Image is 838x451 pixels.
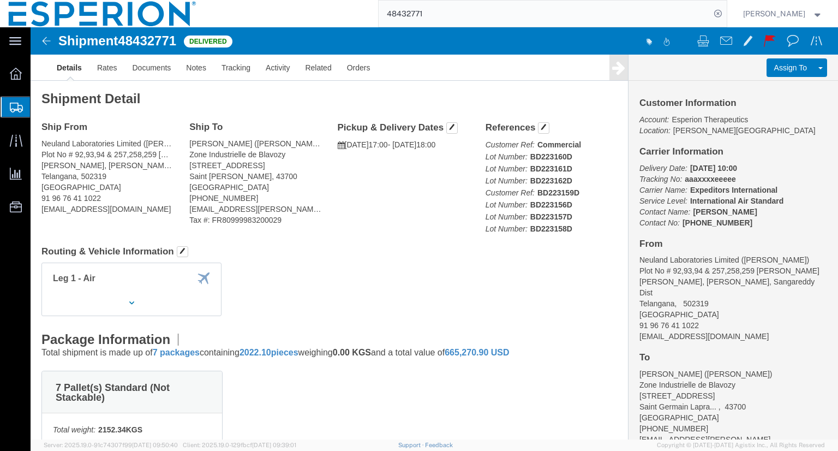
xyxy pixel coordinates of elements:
[132,442,178,448] span: [DATE] 09:50:40
[183,442,296,448] span: Client: 2025.19.0-129fbcf
[743,7,823,20] button: [PERSON_NAME]
[252,442,296,448] span: [DATE] 09:39:01
[657,441,825,450] span: Copyright © [DATE]-[DATE] Agistix Inc., All Rights Reserved
[425,442,453,448] a: Feedback
[379,1,710,27] input: Search for shipment number, reference number
[743,8,805,20] span: Philippe Jayat
[44,442,178,448] span: Server: 2025.19.0-91c74307f99
[398,442,426,448] a: Support
[31,27,838,440] iframe: FS Legacy Container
